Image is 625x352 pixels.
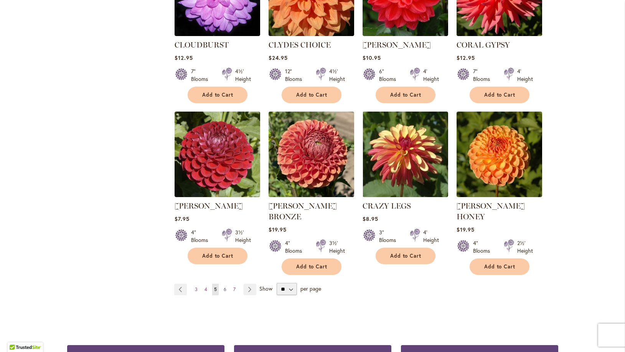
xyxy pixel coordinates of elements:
[363,112,448,197] img: CRAZY LEGS
[390,92,422,98] span: Add to Cart
[269,40,331,49] a: CLYDES CHOICE
[269,112,354,197] img: CORNEL BRONZE
[296,263,328,270] span: Add to Cart
[390,253,422,259] span: Add to Cart
[175,112,260,197] img: CORNEL
[329,67,345,83] div: 4½' Height
[376,87,435,103] button: Add to Cart
[363,201,411,211] a: CRAZY LEGS
[233,286,236,292] span: 7
[202,92,234,98] span: Add to Cart
[193,284,200,295] a: 3
[517,67,533,83] div: 4' Height
[175,40,229,49] a: CLOUDBURST
[259,285,272,292] span: Show
[175,215,190,222] span: $7.95
[423,229,439,244] div: 4' Height
[457,226,475,233] span: $19.95
[423,67,439,83] div: 4' Height
[457,112,542,197] img: CRICHTON HONEY
[484,263,516,270] span: Add to Cart
[457,201,525,221] a: [PERSON_NAME] HONEY
[269,54,288,61] span: $24.95
[269,191,354,199] a: CORNEL BRONZE
[6,325,27,346] iframe: Launch Accessibility Center
[363,54,381,61] span: $10.95
[222,284,228,295] a: 6
[379,67,401,83] div: 6" Blooms
[517,239,533,255] div: 2½' Height
[285,239,307,255] div: 4" Blooms
[363,215,378,222] span: $8.95
[363,40,431,49] a: [PERSON_NAME]
[188,248,247,264] button: Add to Cart
[175,30,260,38] a: Cloudburst
[379,229,401,244] div: 3" Blooms
[269,201,337,221] a: [PERSON_NAME] BRONZE
[457,40,510,49] a: CORAL GYPSY
[224,286,226,292] span: 6
[175,191,260,199] a: CORNEL
[329,239,345,255] div: 3½' Height
[470,87,529,103] button: Add to Cart
[376,248,435,264] button: Add to Cart
[235,229,251,244] div: 3½' Height
[191,67,213,83] div: 7" Blooms
[363,30,448,38] a: COOPER BLAINE
[457,54,475,61] span: $12.95
[457,191,542,199] a: CRICHTON HONEY
[269,226,287,233] span: $19.95
[175,201,243,211] a: [PERSON_NAME]
[191,229,213,244] div: 4" Blooms
[202,253,234,259] span: Add to Cart
[296,92,328,98] span: Add to Cart
[282,258,341,275] button: Add to Cart
[235,67,251,83] div: 4½' Height
[473,239,495,255] div: 4" Blooms
[282,87,341,103] button: Add to Cart
[363,191,448,199] a: CRAZY LEGS
[473,67,495,83] div: 7" Blooms
[470,258,529,275] button: Add to Cart
[195,286,198,292] span: 3
[203,284,209,295] a: 4
[231,284,237,295] a: 7
[484,92,516,98] span: Add to Cart
[285,67,307,83] div: 12" Blooms
[214,286,217,292] span: 5
[188,87,247,103] button: Add to Cart
[175,54,193,61] span: $12.95
[269,30,354,38] a: Clyde's Choice
[457,30,542,38] a: CORAL GYPSY
[204,286,207,292] span: 4
[300,285,321,292] span: per page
